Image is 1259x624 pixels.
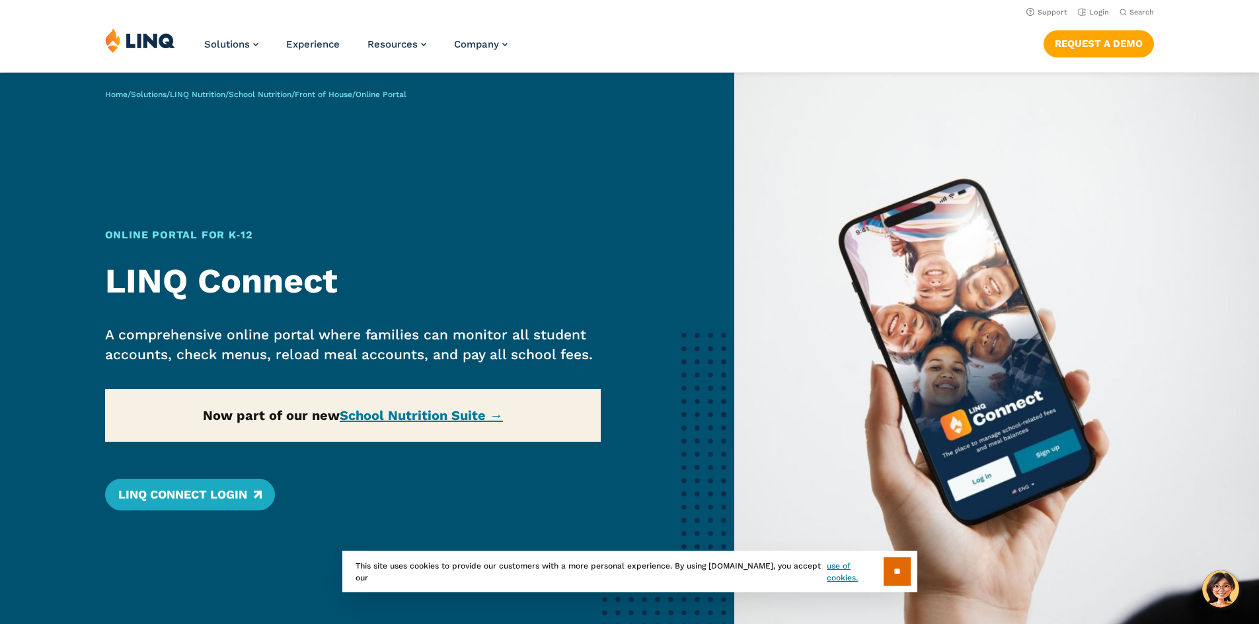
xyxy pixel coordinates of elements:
[340,407,503,423] a: School Nutrition Suite →
[1044,28,1154,57] nav: Button Navigation
[367,38,418,50] span: Resources
[1078,8,1109,17] a: Login
[229,90,291,99] a: School Nutrition
[342,551,917,592] div: This site uses cookies to provide our customers with a more personal experience. By using [DOMAIN...
[827,560,883,584] a: use of cookies.
[286,38,340,50] a: Experience
[105,28,175,53] img: LINQ | K‑12 Software
[1026,8,1067,17] a: Support
[131,90,167,99] a: Solutions
[1044,30,1154,57] a: Request a Demo
[204,38,258,50] a: Solutions
[105,90,128,99] a: Home
[1129,8,1154,17] span: Search
[170,90,225,99] a: LINQ Nutrition
[204,28,508,71] nav: Primary Navigation
[367,38,426,50] a: Resources
[105,227,601,243] h1: Online Portal for K‑12
[105,325,601,364] p: A comprehensive online portal where families can monitor all student accounts, check menus, reloa...
[454,38,499,50] span: Company
[105,90,406,99] span: / / / / /
[204,38,250,50] span: Solutions
[203,407,503,423] strong: Now part of our new
[295,90,352,99] a: Front of House
[105,479,275,510] a: LINQ Connect Login
[105,261,338,301] strong: LINQ Connect
[1120,7,1154,17] button: Open Search Bar
[1202,571,1239,607] button: Hello, have a question? Let’s chat.
[454,38,508,50] a: Company
[356,90,406,99] span: Online Portal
